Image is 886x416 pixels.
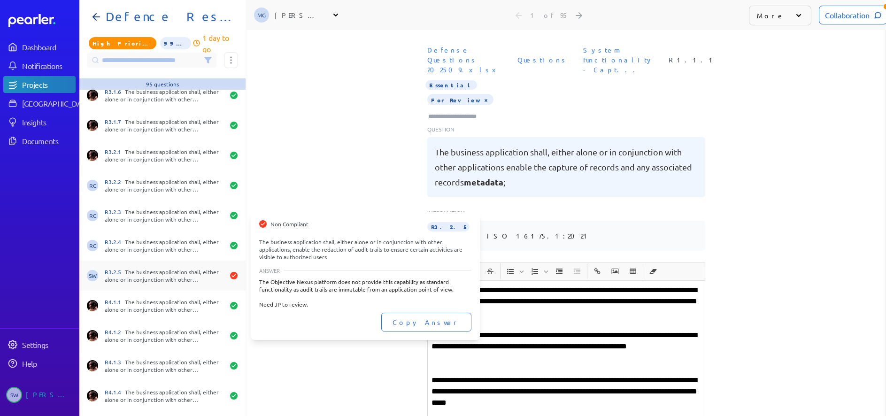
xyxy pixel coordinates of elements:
span: R3.2.3 [105,208,125,216]
span: Increase Indent [551,263,568,279]
span: R3.1.6 [105,88,125,95]
button: Clear Formatting [645,263,661,279]
div: [PERSON_NAME] [275,10,322,20]
span: 99% of Questions Completed [160,37,191,49]
a: Dashboard [8,14,76,27]
div: [GEOGRAPHIC_DATA] [22,99,92,108]
button: Insert Ordered List [527,263,543,279]
a: Documents [3,132,76,149]
span: R3.2.5 [427,222,470,231]
button: Insert link [589,263,605,279]
pre: AS/NZS ISO 16175.1:2021 [435,228,591,243]
span: Priority [89,37,156,49]
span: Non Compliant [270,220,308,232]
span: Robert Craig [87,210,98,221]
span: R3.1.7 [105,118,125,125]
div: The business application shall, either alone or in conjunction with other applications, allow ext... [105,388,224,403]
a: Dashboard [3,39,76,55]
button: Strike through [482,263,498,279]
div: The business application shall, either alone or in conjunction with other applications, be able t... [105,358,224,373]
p: Question [427,125,705,133]
span: metadata [464,177,503,187]
a: Projects [3,76,76,93]
div: The business application shall, either alone or in conjunction with other applications, support t... [105,118,224,133]
span: Decrease Indent [569,263,586,279]
button: Tag at index 0 with value ForReview focussed. Press backspace to remove [482,95,490,104]
span: R4.1.2 [105,328,125,336]
div: 1 of 95 [530,11,569,19]
a: Insights [3,114,76,131]
span: ANSWER [259,268,280,273]
a: Help [3,355,76,372]
span: Robert Craig [87,240,98,251]
div: Dashboard [22,42,75,52]
span: R3.2.5 [105,268,125,276]
div: Insights [22,117,75,127]
p: More [757,11,785,20]
span: Reference Number: R1.1.1 [665,51,720,69]
div: The business application shall, either alone or in conjunction with other applications, be able t... [105,238,224,253]
div: 95 questions [146,80,179,88]
div: The business application shall, either alone or in conjunction with other applications, ensure th... [105,148,224,163]
div: Help [22,359,75,368]
span: R3.2.4 [105,238,125,246]
span: Copy Answer [393,317,460,327]
a: [GEOGRAPHIC_DATA] [3,95,76,112]
p: 1 day to go [202,32,238,54]
span: Michael Grimwade [254,8,269,23]
div: [PERSON_NAME] [26,387,73,403]
span: Insert Unordered List [502,263,525,279]
img: Ryan Baird [87,90,98,101]
span: Strike through [482,263,499,279]
div: Settings [22,340,75,349]
span: R3.2.1 [105,148,125,155]
span: Document: Defense Questions 202509.xlsx [424,41,506,78]
button: Insert Unordered List [502,263,518,279]
pre: The business application shall, either alone or in conjunction with other applications enable the... [435,145,698,190]
div: The business application shall, either alone or in conjunction with other applications, provide a... [105,298,224,313]
button: Insert Image [607,263,623,279]
a: Notifications [3,57,76,74]
span: Insert table [624,263,641,279]
img: Ryan Baird [87,150,98,161]
div: The business application shall, either alone or in conjunction with other applications, be able t... [105,208,224,223]
img: Ryan Baird [87,330,98,341]
span: R4.1.4 [105,388,125,396]
span: R4.1.3 [105,358,125,366]
div: Notifications [22,61,75,70]
div: The business application shall, either alone or in conjunction with other applications, capture a... [105,88,224,103]
span: R3.2.2 [105,178,125,185]
div: The business application shall, either alone or in conjunction with other applications, extract a... [105,328,224,343]
button: Copy Answer [381,313,471,331]
span: Steve Whittington [6,387,22,403]
img: Ryan Baird [87,300,98,311]
button: Increase Indent [551,263,567,279]
img: Ryan Baird [87,120,98,131]
div: The business application shall, either alone or in conjunction with other applications, be able t... [105,178,224,193]
img: Ryan Baird [87,390,98,401]
span: For Review [427,94,493,105]
p: Information [427,208,705,217]
h1: Defence Response 202509 [102,9,231,24]
div: The business application shall, either alone or in conjunction with other applications, enable th... [259,238,471,261]
a: Settings [3,336,76,353]
div: The Objective Nexus platform does not provide this capability as standard functionality as audit ... [259,278,471,308]
span: Robert Craig [87,180,98,191]
div: Documents [22,136,75,146]
span: Insert Ordered List [526,263,550,279]
input: Type here to add tags [427,112,485,121]
span: Insert link [589,263,606,279]
span: Sheet: Questions [514,51,572,69]
div: Projects [22,80,75,89]
img: Ryan Baird [87,360,98,371]
div: The business application shall, either alone or in conjunction with other applications, enable th... [105,268,224,283]
span: R4.1.1 [105,298,125,306]
a: SW[PERSON_NAME] [3,383,76,407]
span: Importance Essential [425,80,477,90]
span: Steve Whittington [87,270,98,281]
span: Section: System Functionality - Capture and classification Obligation - Records creation, capture... [579,41,657,78]
button: Insert table [625,263,641,279]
